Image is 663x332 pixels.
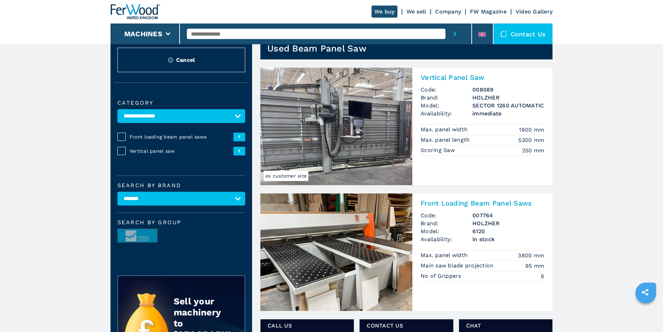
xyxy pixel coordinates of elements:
img: Ferwood [110,4,160,19]
span: Call us [268,322,347,330]
span: Cancel [176,56,195,64]
h3: 6120 [472,227,544,235]
button: submit-button [445,23,464,44]
span: ex customer site [264,171,308,181]
span: Vertical panel saw [129,148,233,154]
span: 1 [233,147,245,155]
span: Code: [421,86,472,94]
h3: 007764 [472,211,544,219]
button: ResetCancel [117,48,245,72]
iframe: Chat [634,301,658,327]
img: Front Loading Beam Panel Saws HOLZHER 6120 [260,193,412,311]
h2: Front Loading Beam Panel Saws [421,199,544,207]
span: Front loading beam panel saws [129,133,233,140]
p: Main saw blade projection [421,262,496,269]
span: CONTACT US [367,322,446,330]
p: Scoring Saw [421,146,457,154]
h1: Used Beam Panel Saw [267,43,366,54]
label: Category [117,100,245,106]
em: 250 mm [522,146,545,154]
label: Search by brand [117,183,245,188]
em: 6 [541,272,544,280]
a: FW Magazine [470,8,507,15]
a: Company [435,8,461,15]
span: Availability: [421,235,472,243]
h3: HOLZHER [472,94,544,102]
span: Brand: [421,219,472,227]
span: Model: [421,227,472,235]
em: 5300 mm [518,136,544,144]
span: immediate [472,110,544,117]
img: image [118,229,157,243]
span: in stock [472,235,544,243]
em: 95 mm [525,262,544,270]
em: 3800 mm [518,252,544,259]
a: We buy [372,6,397,18]
h3: HOLZHER [472,219,544,227]
p: Max. panel length [421,136,472,144]
span: Availability: [421,110,472,117]
h2: Vertical Panel Saw [421,73,544,82]
p: No of Grippers [421,272,463,280]
img: Contact us [500,30,507,37]
a: sharethis [636,284,654,301]
a: Video Gallery [516,8,552,15]
div: Contact us [493,23,553,44]
span: Brand: [421,94,472,102]
img: Vertical Panel Saw HOLZHER SECTOR 1260 AUTOMATIC [260,68,412,185]
em: 1900 mm [519,126,544,134]
button: Machines [124,30,162,38]
a: We sell [406,8,426,15]
p: Max. panel width [421,126,469,133]
p: Max. panel width [421,252,469,259]
span: CHAT [466,322,545,330]
span: Code: [421,211,472,219]
a: Vertical Panel Saw HOLZHER SECTOR 1260 AUTOMATICex customer siteVertical Panel SawCode:008089Bran... [260,68,552,185]
h3: 008089 [472,86,544,94]
a: Front Loading Beam Panel Saws HOLZHER 6120Front Loading Beam Panel SawsCode:007764Brand:HOLZHERMo... [260,193,552,311]
span: 1 [233,133,245,141]
img: Reset [168,57,173,63]
h3: SECTOR 1260 AUTOMATIC [472,102,544,110]
span: Model: [421,102,472,110]
span: Search by group [117,220,245,225]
